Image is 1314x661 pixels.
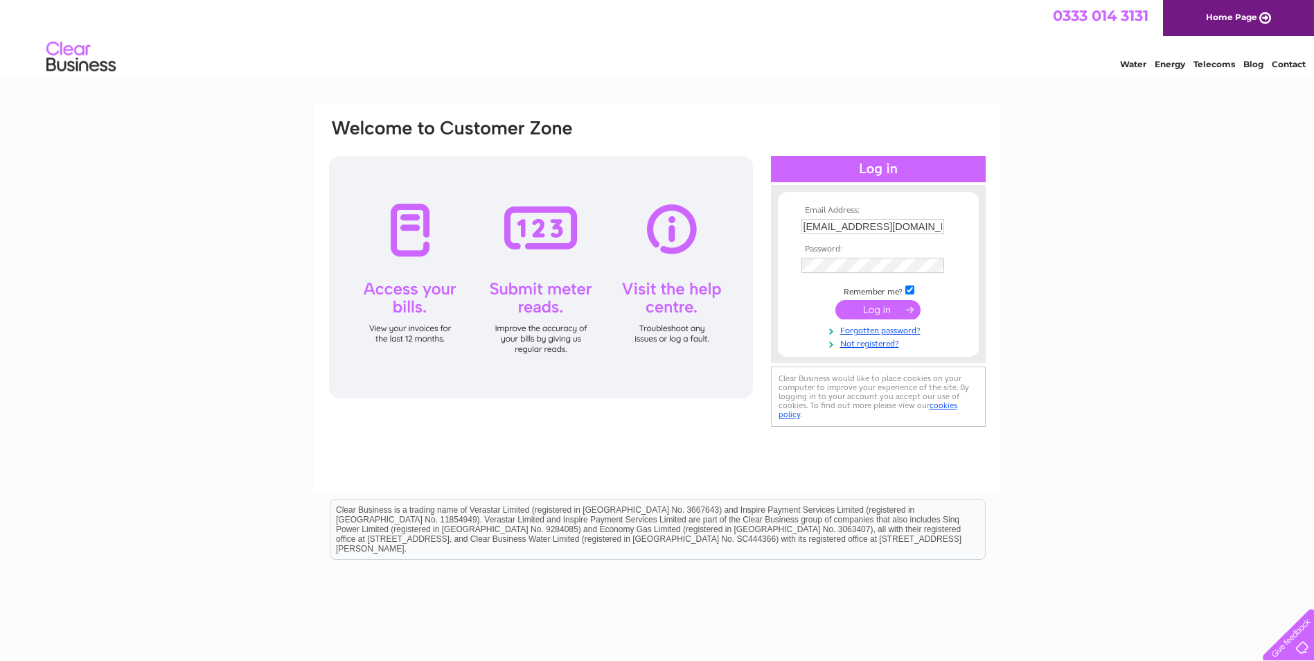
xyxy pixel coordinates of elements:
[801,336,959,349] a: Not registered?
[1120,59,1146,69] a: Water
[1155,59,1185,69] a: Energy
[798,245,959,254] th: Password:
[801,323,959,336] a: Forgotten password?
[46,36,116,78] img: logo.png
[1272,59,1306,69] a: Contact
[330,8,985,67] div: Clear Business is a trading name of Verastar Limited (registered in [GEOGRAPHIC_DATA] No. 3667643...
[1053,7,1148,24] a: 0333 014 3131
[771,367,986,427] div: Clear Business would like to place cookies on your computer to improve your experience of the sit...
[835,300,921,319] input: Submit
[1243,59,1263,69] a: Blog
[798,206,959,215] th: Email Address:
[779,400,957,419] a: cookies policy
[798,283,959,297] td: Remember me?
[1193,59,1235,69] a: Telecoms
